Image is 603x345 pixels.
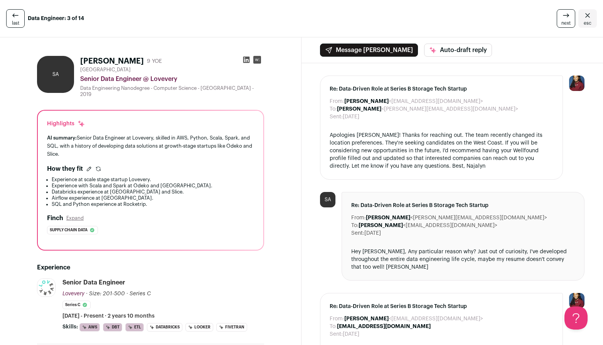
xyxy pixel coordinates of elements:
[364,229,381,237] dd: [DATE]
[344,315,483,323] dd: <[EMAIL_ADDRESS][DOMAIN_NAME]>
[330,98,344,105] dt: From:
[569,293,584,308] img: 10010497-medium_jpg
[330,113,343,121] dt: Sent:
[50,226,88,234] span: Supply chain data
[564,306,588,330] iframe: Help Scout Beacon - Open
[344,99,389,104] b: [PERSON_NAME]
[62,312,155,320] span: [DATE] - Present · 2 years 10 months
[37,56,74,93] div: SA
[52,195,254,201] li: Airflow experience at [GEOGRAPHIC_DATA].
[62,301,91,309] li: Series C
[343,113,359,121] dd: [DATE]
[320,192,335,207] div: SA
[557,9,575,28] a: next
[47,120,85,128] div: Highlights
[52,189,254,195] li: Databricks experience at [GEOGRAPHIC_DATA] and Slice.
[28,15,84,22] strong: Data Engineer: 3 of 14
[47,134,254,158] div: Senior Data Engineer at Lovevery, skilled in AWS, Python, Scala, Spark, and SQL, with a history o...
[6,9,25,28] a: last
[569,76,584,91] img: 10010497-medium_jpg
[37,263,264,272] h2: Experience
[337,105,518,113] dd: <[PERSON_NAME][EMAIL_ADDRESS][DOMAIN_NAME]>
[330,131,553,170] div: Apologies [PERSON_NAME]! Thanks for reaching out. The team recently changed its location preferen...
[351,222,359,229] dt: To:
[216,323,247,332] li: Fivetran
[351,202,575,209] span: Re: Data-Driven Role at Series B Storage Tech Startup
[86,291,125,296] span: · Size: 201-500
[147,57,162,65] div: 9 YOE
[337,106,381,112] b: [PERSON_NAME]
[130,291,151,296] span: Series C
[185,323,213,332] li: Looker
[320,44,418,57] button: Message [PERSON_NAME]
[66,215,84,221] button: Expand
[343,330,359,338] dd: [DATE]
[62,291,84,296] span: Lovevery
[80,67,131,73] span: [GEOGRAPHIC_DATA]
[147,323,182,332] li: Databricks
[424,44,492,57] button: Auto-draft reply
[561,20,571,26] span: next
[366,214,547,222] dd: <[PERSON_NAME][EMAIL_ADDRESS][DOMAIN_NAME]>
[47,164,83,173] h2: How they fit
[47,135,77,140] span: AI summary:
[330,323,337,330] dt: To:
[351,248,575,271] div: Hey [PERSON_NAME], Any particular reason why? Just out of curiosity, I've developed throughout th...
[584,20,591,26] span: esc
[80,74,264,84] div: Senior Data Engineer @ Lovevery
[62,278,125,287] div: Senior Data Engineer
[62,323,78,331] span: Skills:
[12,20,19,26] span: last
[47,214,63,223] h2: Finch
[126,290,128,298] span: ·
[578,9,597,28] a: Close
[37,279,55,296] img: 793d87d568eaf46cbe629a27f4f78d7241a95000fe0fb76727dcde0cd96535a3.jpg
[337,324,431,329] b: [EMAIL_ADDRESS][DOMAIN_NAME]
[80,85,264,98] div: Data Engineering Nanodegree - Computer Science - [GEOGRAPHIC_DATA] - 2019
[52,177,254,183] li: Experience at scale stage startup Lovevery.
[330,330,343,338] dt: Sent:
[330,105,337,113] dt: To:
[52,183,254,189] li: Experience with Scala and Spark at Odeko and [GEOGRAPHIC_DATA].
[80,56,144,67] h1: [PERSON_NAME]
[330,315,344,323] dt: From:
[330,303,553,310] span: Re: Data-Driven Role at Series B Storage Tech Startup
[79,323,100,332] li: AWS
[125,323,144,332] li: ETL
[359,223,403,228] b: [PERSON_NAME]
[366,215,410,220] b: [PERSON_NAME]
[359,222,497,229] dd: <[EMAIL_ADDRESS][DOMAIN_NAME]>
[52,201,254,207] li: SQL and Python experience at Rocketrip.
[330,85,553,93] span: Re: Data-Driven Role at Series B Storage Tech Startup
[351,214,366,222] dt: From:
[103,323,122,332] li: dbt
[344,316,389,321] b: [PERSON_NAME]
[351,229,364,237] dt: Sent:
[344,98,483,105] dd: <[EMAIL_ADDRESS][DOMAIN_NAME]>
